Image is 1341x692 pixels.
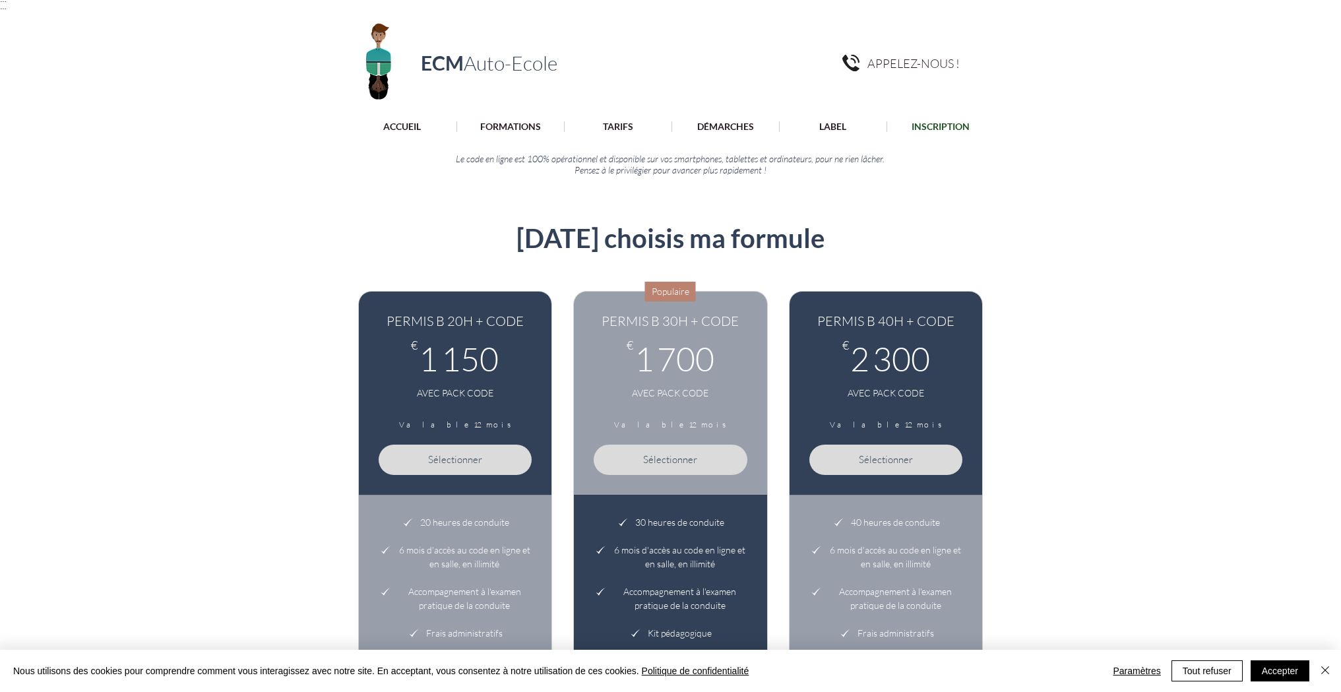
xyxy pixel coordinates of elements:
[809,445,963,475] button: Sélectionner
[421,51,557,75] a: ECMAuto-Ecole
[809,578,963,619] li: Accompagnement à l'examen pratique de la conduite
[594,536,747,578] li: 6 mois d'accès au code en ligne et en salle, en illimité
[379,536,532,578] li: 6 mois d'accès au code en ligne et en salle, en illimité
[809,619,963,647] li: Frais administratifs
[348,121,456,132] a: ACCUEIL
[377,121,427,132] p: ACCUEIL
[867,56,960,71] span: APPELEZ-NOUS !
[419,339,499,379] span: 1 150
[842,339,849,351] span: €
[809,387,963,400] div: AVEC PACK CODE
[1317,660,1333,681] button: Fermer
[594,421,747,429] span: Valable 12 mois
[379,515,532,536] li: 20 heures de conduite
[348,121,995,133] nav: Site
[1251,660,1309,681] button: Accepter
[867,55,972,71] a: APPELEZ-NOUS !
[643,453,697,466] span: Sélectionner
[379,311,532,331] span: PERMIS B 20H + CODE
[358,225,983,251] h1: [DATE] choisis ma formule
[594,578,747,619] li: Accompagnement à l'examen pratique de la conduite
[347,15,410,104] img: Logo ECM en-tête.png
[645,282,696,301] div: Populaire
[859,453,913,466] span: Sélectionner
[809,536,963,578] li: 6 mois d'accès au code en ligne et en salle, en illimité
[564,121,671,132] a: TARIFS
[905,121,976,132] p: INSCRIPTION
[1097,482,1341,692] iframe: Wix Chat
[379,578,532,619] li: Accompagnement à l'examen pratique de la conduite
[379,445,532,475] button: Sélectionner
[379,619,532,647] li: Frais administratifs
[594,387,747,400] div: AVEC PACK CODE
[809,515,963,536] li: 40 heures de conduite
[474,121,547,132] p: FORMATIONS
[596,121,640,132] p: TARIFS
[594,647,747,682] li: Accompagnement à l'examen pratique de la conduite
[809,311,963,331] span: PERMIS B 40H + CODE
[594,311,747,331] span: PERMIS B 30H + CODE
[428,453,482,466] span: Sélectionner
[575,164,766,175] span: Pensez à le privilégier pour avancer plus rapidement !
[842,55,859,71] img: pngegg.png
[671,121,779,132] a: DÉMARCHES
[1171,660,1243,681] button: Tout refuser
[691,121,761,132] p: DÉMARCHES
[809,647,963,668] li: Kit pédagogique
[594,515,747,536] li: 30 heures de conduite
[379,647,532,668] li: Kit pédagogique
[1113,661,1160,681] span: Paramètres
[887,121,994,132] a: INSCRIPTION
[594,619,747,647] li: Kit pédagogique
[642,666,749,676] a: Politique de confidentialité
[456,153,885,164] span: Le code en ligne est 100% opérationnel et disponible sur vos smartphones, tablettes et ordinateur...
[1317,662,1333,678] img: Fermer
[813,121,853,132] p: LABEL
[850,339,930,379] span: 2 300
[13,665,749,677] span: Nous utilisons des cookies pour comprendre comment vous interagissez avec notre site. En acceptan...
[594,445,747,475] button: Sélectionner
[779,121,887,132] a: LABEL
[635,339,714,379] span: 1 700
[456,121,564,132] a: FORMATIONS
[411,339,418,351] span: €
[379,387,532,400] div: AVEC PACK CODE
[421,51,464,75] span: ECM
[464,51,557,75] span: Auto-Ecole
[809,421,963,429] span: Valable 12 mois
[379,421,532,429] span: Valable 12 mois
[627,339,633,351] span: €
